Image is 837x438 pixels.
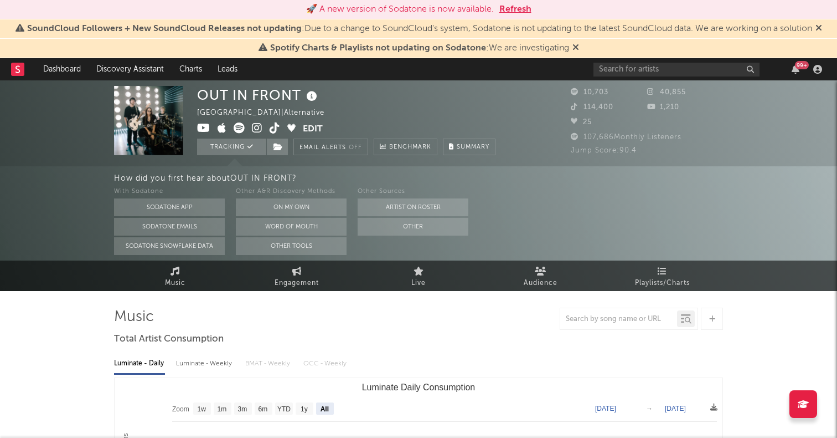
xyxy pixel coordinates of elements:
[358,185,468,198] div: Other Sources
[595,405,616,412] text: [DATE]
[411,277,426,290] span: Live
[524,277,557,290] span: Audience
[457,144,489,150] span: Summary
[646,405,653,412] text: →
[301,405,308,413] text: 1y
[270,44,569,53] span: : We are investigating
[358,198,468,216] button: Artist on Roster
[236,261,358,291] a: Engagement
[293,139,368,155] button: Email AlertsOff
[665,405,686,412] text: [DATE]
[362,383,476,392] text: Luminate Daily Consumption
[27,24,812,33] span: : Due to a change to SoundCloud's system, Sodatone is not updating to the latest SoundCloud data....
[358,218,468,236] button: Other
[114,354,165,373] div: Luminate - Daily
[571,104,613,111] span: 114,400
[172,405,189,413] text: Zoom
[114,237,225,255] button: Sodatone Snowflake Data
[349,145,362,151] em: Off
[593,63,759,77] input: Search for artists
[815,24,822,33] span: Dismiss
[236,218,347,236] button: Word Of Mouth
[358,261,479,291] a: Live
[114,172,837,185] div: How did you first hear about OUT IN FRONT ?
[236,237,347,255] button: Other Tools
[89,58,172,80] a: Discovery Assistant
[647,104,679,111] span: 1,210
[303,123,323,136] button: Edit
[198,405,206,413] text: 1w
[197,106,337,120] div: [GEOGRAPHIC_DATA] | Alternative
[114,261,236,291] a: Music
[27,24,302,33] span: SoundCloud Followers + New SoundCloud Releases not updating
[306,3,494,16] div: 🚀 A new version of Sodatone is now available.
[795,61,809,69] div: 99 +
[176,354,234,373] div: Luminate - Weekly
[571,119,592,126] span: 25
[389,141,431,154] span: Benchmark
[114,185,225,198] div: With Sodatone
[571,134,681,141] span: 107,686 Monthly Listeners
[35,58,89,80] a: Dashboard
[571,147,637,154] span: Jump Score: 90.4
[210,58,245,80] a: Leads
[572,44,579,53] span: Dismiss
[270,44,486,53] span: Spotify Charts & Playlists not updating on Sodatone
[479,261,601,291] a: Audience
[172,58,210,80] a: Charts
[165,277,185,290] span: Music
[792,65,799,74] button: 99+
[197,86,320,104] div: OUT IN FRONT
[560,315,677,324] input: Search by song name or URL
[114,333,224,346] span: Total Artist Consumption
[571,89,608,96] span: 10,703
[499,3,531,16] button: Refresh
[218,405,227,413] text: 1m
[374,139,437,155] a: Benchmark
[635,277,690,290] span: Playlists/Charts
[236,185,347,198] div: Other A&R Discovery Methods
[321,405,329,413] text: All
[275,277,319,290] span: Engagement
[601,261,723,291] a: Playlists/Charts
[259,405,268,413] text: 6m
[114,218,225,236] button: Sodatone Emails
[277,405,291,413] text: YTD
[236,198,347,216] button: On My Own
[114,198,225,216] button: Sodatone App
[238,405,247,413] text: 3m
[647,89,686,96] span: 40,855
[443,139,495,155] button: Summary
[197,139,266,155] button: Tracking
